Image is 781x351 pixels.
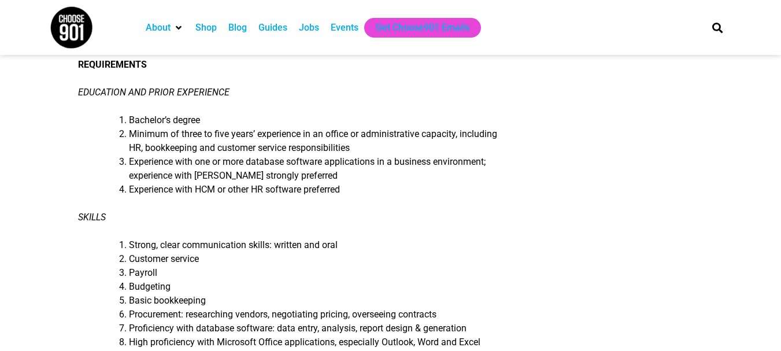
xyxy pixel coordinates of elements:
[228,21,247,35] a: Blog
[708,18,727,37] div: Search
[129,183,501,197] li: Experience with HCM or other HR software preferred
[140,18,693,38] nav: Main nav
[299,21,319,35] a: Jobs
[129,127,501,155] li: Minimum of three to five years’ experience in an office or administrative capacity, including HR,...
[129,252,501,266] li: Customer service
[195,21,217,35] a: Shop
[78,87,230,98] em: EDUCATION AND PRIOR EXPERIENCE
[78,212,106,223] em: SKILLS
[331,21,358,35] a: Events
[376,21,469,35] a: Get Choose901 Emails
[129,280,501,294] li: Budgeting
[78,59,147,70] strong: REQUIREMENTS
[129,266,501,280] li: Payroll
[140,18,190,38] div: About
[146,21,171,35] a: About
[129,308,501,322] li: Procurement: researching vendors, negotiating pricing, overseeing contracts
[129,238,501,252] li: Strong, clear communication skills: written and oral
[258,21,287,35] a: Guides
[129,294,501,308] li: Basic bookkeeping
[129,322,501,335] li: Proficiency with database software: data entry, analysis, report design & generation
[129,113,501,127] li: Bachelor’s degree
[129,335,501,349] li: High proficiency with Microsoft Office applications, especially Outlook, Word and Excel
[129,155,501,183] li: Experience with one or more database software applications in a business environment; experience ...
